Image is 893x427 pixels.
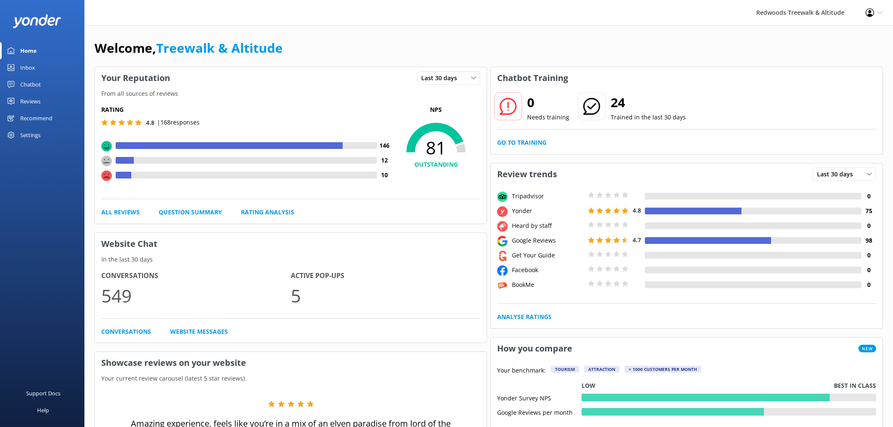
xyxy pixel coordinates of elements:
a: Question Summary [159,208,222,217]
div: Inbox [20,59,35,76]
p: | 168 responses [157,118,200,127]
p: In the last 30 days [95,255,487,264]
span: Last 30 days [817,170,858,179]
h5: Rating [101,105,392,114]
h4: 0 [861,221,876,230]
div: Help [37,402,49,419]
p: Trained in the last 30 days [611,113,686,122]
div: Chatbot [20,76,41,93]
span: New [858,345,876,352]
div: Tourism [551,366,579,373]
div: Attraction [584,366,620,373]
div: Google Reviews [510,236,586,245]
h2: 0 [527,92,569,113]
span: 4.8 [633,206,641,214]
p: 5 [291,281,480,310]
h4: 12 [377,156,392,165]
span: 4.7 [633,236,641,244]
span: 81 [392,137,480,158]
a: Treewalk & Altitude [156,39,283,57]
h3: Showcase reviews on your website [95,352,487,374]
h1: Welcome, [95,38,283,58]
h4: Active Pop-ups [291,270,480,281]
p: From all sources of reviews [95,89,487,98]
div: Yonder Survey NPS [497,394,582,401]
div: Tripadvisor [510,192,586,201]
span: Last 30 days [421,73,462,83]
span: 4.8 [146,119,154,127]
div: Home [20,42,37,59]
div: Google Reviews per month [497,408,582,416]
h3: How you compare [491,338,579,359]
h3: Chatbot Training [491,67,574,89]
p: 549 [101,281,291,310]
p: Low [582,381,595,390]
a: Rating Analysis [241,208,294,217]
p: Needs training [527,113,569,122]
h4: Conversations [101,270,291,281]
h4: 10 [377,170,392,180]
div: Support Docs [26,385,60,402]
div: Reviews [20,93,41,110]
h3: Website Chat [95,233,487,255]
div: Heard by staff [510,221,586,230]
div: BookMe [510,280,586,289]
div: Yonder [510,206,586,216]
h4: 0 [861,265,876,275]
h3: Your Reputation [95,67,176,89]
a: All Reviews [101,208,140,217]
p: Best in class [834,381,876,390]
div: > 1000 customers per month [625,366,701,373]
div: Settings [20,127,41,143]
a: Go to Training [497,138,547,147]
div: Get Your Guide [510,251,586,260]
a: Analyse Ratings [497,312,552,322]
img: yonder-white-logo.png [13,14,61,28]
h2: 24 [611,92,686,113]
a: Website Messages [170,327,228,336]
h4: 0 [861,251,876,260]
h4: 0 [861,192,876,201]
div: Facebook [510,265,586,275]
p: NPS [392,105,480,114]
a: Conversations [101,327,151,336]
p: Your current review carousel (latest 5 star reviews) [95,374,487,383]
div: Recommend [20,110,52,127]
h4: 0 [861,280,876,289]
h4: 75 [861,206,876,216]
h4: 146 [377,141,392,150]
p: Your benchmark: [497,366,546,376]
h4: 98 [861,236,876,245]
h3: Review trends [491,163,563,185]
h4: OUTSTANDING [392,160,480,169]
